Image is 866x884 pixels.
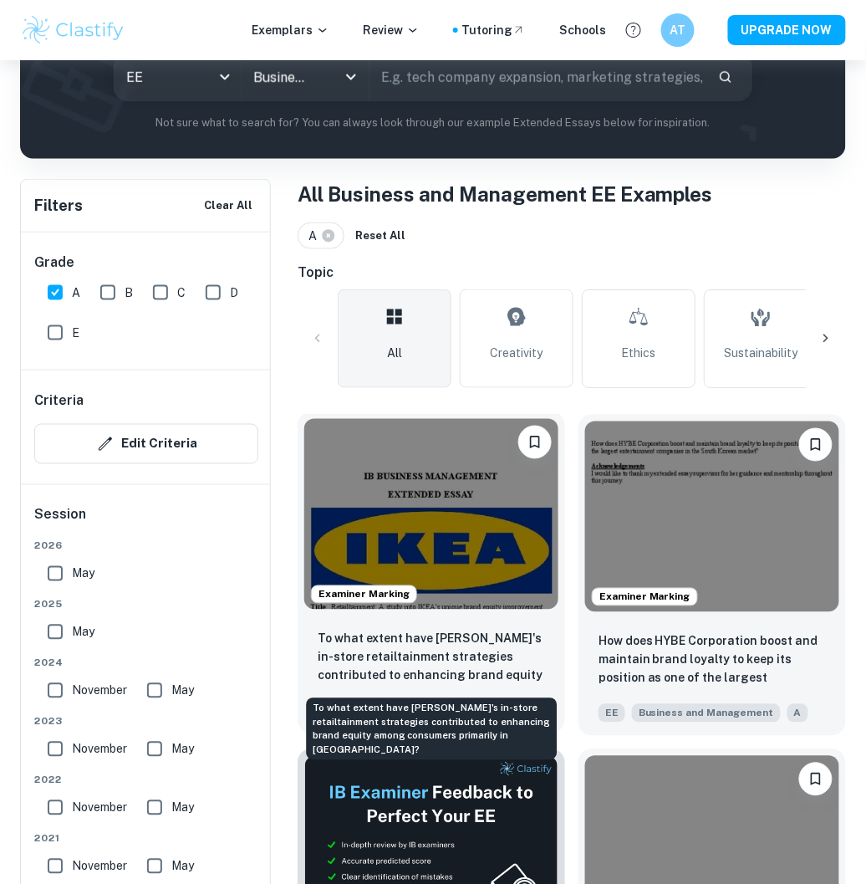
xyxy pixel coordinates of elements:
[491,344,543,362] span: Creativity
[339,65,363,89] button: Open
[72,284,80,302] span: A
[599,704,625,723] span: EE
[363,21,420,39] p: Review
[308,227,324,245] span: A
[34,773,258,788] span: 2022
[171,857,194,876] span: May
[34,714,258,729] span: 2023
[593,590,697,605] span: Examiner Marking
[34,539,258,554] span: 2026
[252,21,329,39] p: Exemplars
[125,284,133,302] span: B
[799,763,833,796] button: Bookmark
[799,428,833,462] button: Bookmark
[387,344,402,362] span: All
[728,15,846,45] button: UPGRADE NOW
[787,704,808,723] span: A
[34,391,84,411] h6: Criteria
[351,223,410,248] button: Reset All
[298,263,846,283] h6: Topic
[306,698,557,760] div: To what extent have [PERSON_NAME]'s in-store retailtainment strategies contributed to enhancing b...
[461,21,526,39] a: Tutoring
[177,284,186,302] span: C
[369,54,706,100] input: E.g. tech company expansion, marketing strategies, motivation theories...
[559,21,606,39] a: Schools
[318,630,545,687] p: To what extent have IKEA's in-store retailtainment strategies contributed to enhancing brand equi...
[518,426,552,459] button: Bookmark
[34,831,258,846] span: 2021
[72,857,127,876] span: November
[34,597,258,612] span: 2025
[33,115,833,131] p: Not sure what to search for? You can always look through our example Extended Essays below for in...
[711,63,740,91] button: Search
[171,682,194,700] span: May
[578,415,846,736] a: Examiner MarkingBookmarkHow does HYBE Corporation boost and maintain brand loyalty to keep its po...
[34,656,258,671] span: 2024
[304,419,558,610] img: Business and Management EE example thumbnail: To what extent have IKEA's in-store reta
[72,623,94,641] span: May
[20,13,126,47] img: Clastify logo
[661,13,695,47] button: AT
[669,21,688,39] h6: AT
[585,422,839,612] img: Business and Management EE example thumbnail: How does HYBE Corporation boost and main
[171,740,194,759] span: May
[72,799,127,817] span: November
[599,632,826,689] p: How does HYBE Corporation boost and maintain brand loyalty to keep its position as one of the lar...
[622,344,656,362] span: Ethics
[171,799,194,817] span: May
[298,179,846,209] h1: All Business and Management EE Examples
[312,587,416,602] span: Examiner Marking
[72,682,127,700] span: November
[72,324,79,342] span: E
[619,16,648,44] button: Help and Feedback
[724,344,797,362] span: Sustainability
[72,740,127,759] span: November
[298,415,565,736] a: Examiner MarkingBookmarkTo what extent have IKEA's in-store retailtainment strategies contributed...
[34,194,83,217] h6: Filters
[34,253,258,273] h6: Grade
[72,565,94,583] span: May
[34,505,258,539] h6: Session
[200,193,257,218] button: Clear All
[298,222,344,249] div: A
[34,424,258,464] button: Edit Criteria
[632,704,781,723] span: Business and Management
[115,54,242,100] div: EE
[230,284,238,302] span: D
